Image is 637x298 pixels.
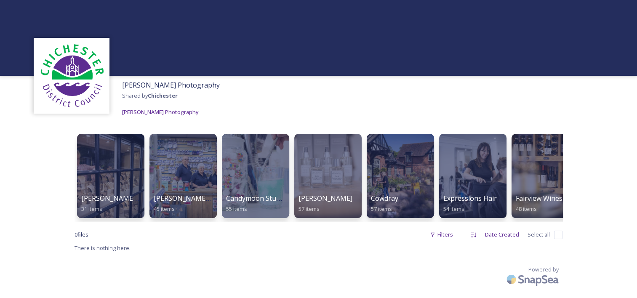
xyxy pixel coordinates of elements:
[371,205,392,213] span: 57 items
[299,194,352,203] span: [PERSON_NAME]
[292,130,364,218] a: [PERSON_NAME]57 items
[509,130,581,218] a: Fairview Wines48 items
[426,226,457,243] div: Filters
[154,194,261,203] span: [PERSON_NAME] Home Hardware
[81,194,180,203] span: [PERSON_NAME] Fine Jewellery
[122,80,220,90] span: [PERSON_NAME] Photography
[437,130,509,218] a: Expressions Hair54 items
[516,194,562,203] span: Fairview Wines
[528,266,559,274] span: Powered by
[364,130,437,218] a: Cowdray57 items
[122,92,178,99] span: Shared by
[528,231,550,239] span: Select all
[75,231,88,239] span: 0 file s
[226,205,247,213] span: 55 items
[516,205,537,213] span: 48 items
[226,194,286,203] span: Candymoon Studio
[75,244,131,252] span: There is nothing here.
[504,269,563,289] img: SnapSea Logo
[122,107,199,117] a: [PERSON_NAME] Photography
[122,108,199,116] span: [PERSON_NAME] Photography
[219,130,292,218] a: Candymoon Studio55 items
[81,205,102,213] span: 31 items
[38,42,105,109] img: Logo_of_Chichester_District_Council.png
[371,194,398,203] span: Cowdray
[443,205,464,213] span: 54 items
[299,205,320,213] span: 57 items
[148,92,178,99] strong: Chichester
[443,194,497,203] span: Expressions Hair
[154,205,175,213] span: 45 items
[75,130,147,218] a: [PERSON_NAME] Fine Jewellery31 items
[147,130,219,218] a: [PERSON_NAME] Home Hardware45 items
[481,226,523,243] div: Date Created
